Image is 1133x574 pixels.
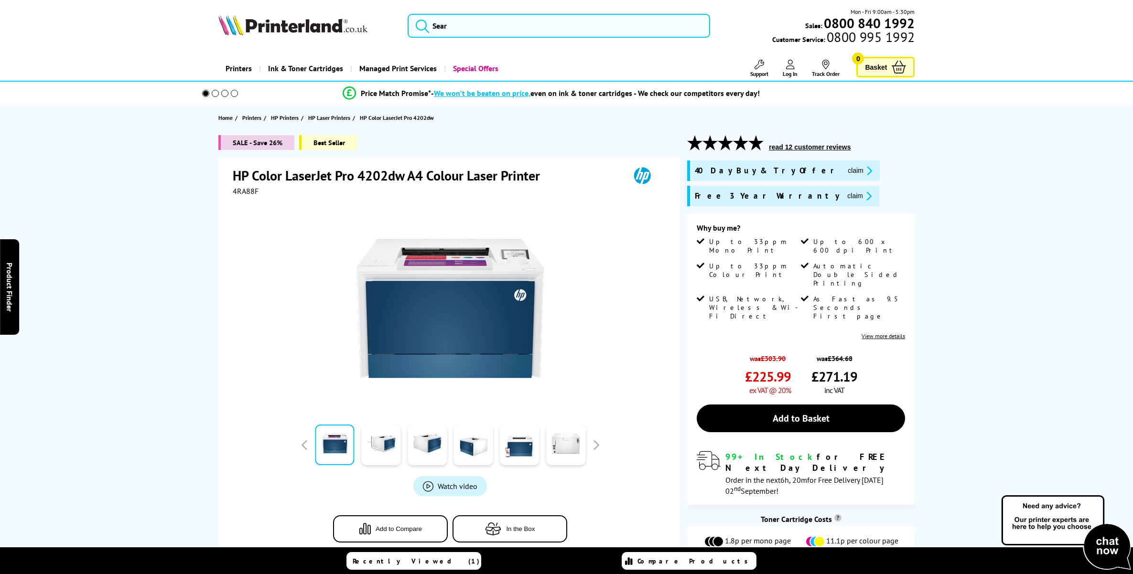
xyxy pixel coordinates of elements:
div: - even on ink & toner cartridges - We check our competitors every day! [431,88,760,98]
span: ex VAT @ 20% [749,385,791,395]
span: Best Seller [299,135,357,150]
span: £271.19 [811,368,857,385]
span: Up to 600 x 600 dpi Print [813,237,903,255]
span: Watch video [438,481,477,491]
a: Basket 0 [856,57,915,77]
a: View more details [862,332,905,340]
a: Printerland Logo [218,14,396,37]
button: promo-description [845,165,875,176]
a: Compare Products [622,552,756,570]
strike: £364.68 [828,354,852,363]
input: Sear [408,14,710,38]
span: inc VAT [824,385,844,395]
span: Home [218,113,233,123]
span: Price Match Promise* [361,88,431,98]
span: Automatic Double Sided Printing [813,262,903,287]
span: 0800 995 1992 [825,32,915,42]
span: was [745,349,791,363]
span: 1.8p per mono page [725,536,791,547]
span: Support [750,70,768,77]
span: Add to Compare [376,525,422,532]
a: Add to Basket [697,404,905,432]
span: 40 Day Buy & Try Offer [695,165,840,176]
span: Order in the next for Free Delivery [DATE] 02 September! [725,475,884,496]
a: Managed Print Services [350,56,444,81]
sup: nd [734,484,741,493]
b: 0800 840 1992 [824,14,915,32]
span: 11.1p per colour page [826,536,898,547]
a: Support [750,60,768,77]
button: In the Box [453,515,567,542]
span: Mon - Fri 9:00am - 5:30pm [851,7,915,16]
a: Log In [783,60,798,77]
span: was [811,349,857,363]
a: Home [218,113,235,123]
span: In the Box [506,525,535,532]
span: Basket [865,61,887,74]
span: Sales: [805,21,822,30]
span: As Fast as 9.5 Seconds First page [813,295,903,320]
div: modal_delivery [697,451,905,495]
span: HP Color LaserJet Pro 4202dw [360,114,434,121]
div: Why buy me? [697,223,905,237]
a: HP Laser Printers [308,113,353,123]
span: 6h, 20m [780,475,807,485]
span: Recently Viewed (1) [353,557,480,565]
a: Printers [218,56,259,81]
a: Product_All_Videos [413,476,487,496]
span: 0 [852,53,864,64]
button: promo-description [844,191,874,202]
span: HP Printers [271,113,299,123]
a: HP Printers [271,113,301,123]
span: Up to 33ppm Mono Print [709,237,799,255]
div: for FREE Next Day Delivery [725,451,905,473]
span: USB, Network, Wireless & Wi-Fi Direct [709,295,799,320]
a: Ink & Toner Cartridges [259,56,350,81]
span: We won’t be beaten on price, [434,88,530,98]
span: Customer Service: [772,32,915,44]
span: SALE - Save 26% [218,135,294,150]
span: 4RA88F [233,186,259,196]
span: HP Laser Printers [308,113,350,123]
img: HP Color LaserJet Pro 4202dw [356,215,544,402]
span: Printers [242,113,261,123]
sup: Cost per page [834,514,842,521]
h1: HP Color LaserJet Pro 4202dw A4 Colour Laser Printer [233,167,550,184]
button: read 12 customer reviews [766,143,853,151]
div: Toner Cartridge Costs [687,514,915,524]
img: Printerland Logo [218,14,367,35]
img: Open Live Chat window [999,494,1133,572]
a: Printers [242,113,264,123]
a: Recently Viewed (1) [346,552,481,570]
img: HP [620,167,664,184]
li: modal_Promise [189,85,914,102]
span: Ink & Toner Cartridges [268,56,343,81]
span: Free 3 Year Warranty [695,191,840,202]
a: 0800 840 1992 [822,19,915,28]
span: Compare Products [637,557,753,565]
span: £225.99 [745,368,791,385]
span: 99+ In Stock [725,451,817,462]
a: Special Offers [444,56,506,81]
strike: £303.90 [761,354,786,363]
span: Log In [783,70,798,77]
a: Track Order [812,60,840,77]
button: Add to Compare [333,515,448,542]
span: Up to 33ppm Colour Print [709,262,799,279]
span: Product Finder [5,263,14,312]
